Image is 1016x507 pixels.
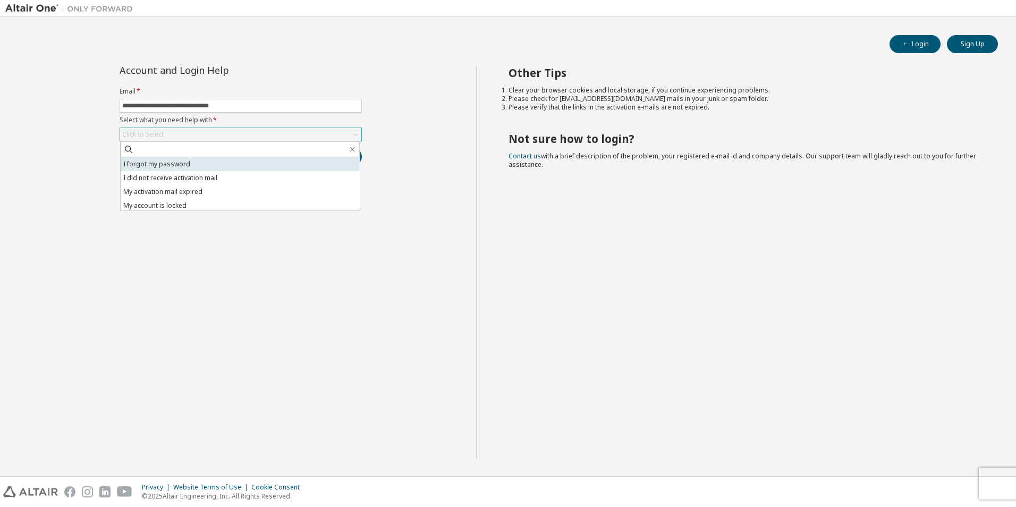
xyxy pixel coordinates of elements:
[509,132,979,146] h2: Not sure how to login?
[509,151,976,169] span: with a brief description of the problem, your registered e-mail id and company details. Our suppo...
[120,116,362,124] label: Select what you need help with
[509,103,979,112] li: Please verify that the links in the activation e-mails are not expired.
[120,87,362,96] label: Email
[509,95,979,103] li: Please check for [EMAIL_ADDRESS][DOMAIN_NAME] mails in your junk or spam folder.
[947,35,998,53] button: Sign Up
[890,35,941,53] button: Login
[509,151,541,160] a: Contact us
[82,486,93,497] img: instagram.svg
[173,483,251,492] div: Website Terms of Use
[5,3,138,14] img: Altair One
[99,486,111,497] img: linkedin.svg
[142,483,173,492] div: Privacy
[3,486,58,497] img: altair_logo.svg
[509,66,979,80] h2: Other Tips
[64,486,75,497] img: facebook.svg
[509,86,979,95] li: Clear your browser cookies and local storage, if you continue experiencing problems.
[121,157,360,171] li: I forgot my password
[142,492,306,501] p: © 2025 Altair Engineering, Inc. All Rights Reserved.
[120,66,314,74] div: Account and Login Help
[122,130,164,139] div: Click to select
[251,483,306,492] div: Cookie Consent
[120,128,361,141] div: Click to select
[117,486,132,497] img: youtube.svg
